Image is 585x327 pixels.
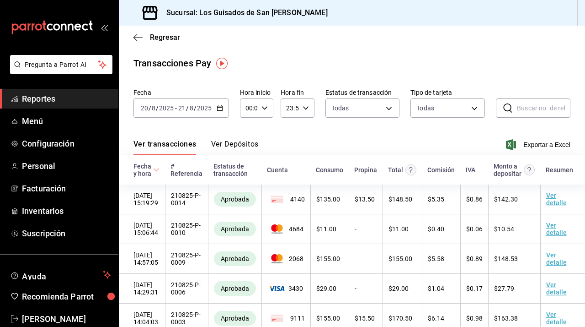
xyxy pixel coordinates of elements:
[22,160,111,172] span: Personal
[156,104,159,112] span: /
[546,166,573,174] div: Resumen
[149,104,151,112] span: /
[119,214,165,244] td: [DATE] 15:06:44
[151,104,156,112] input: --
[22,115,111,127] span: Menú
[267,285,305,292] span: 3430
[133,163,151,177] div: Fecha y hora
[214,192,256,207] div: Transacciones cobradas de manera exitosa.
[22,290,111,303] span: Recomienda Parrot
[189,104,194,112] input: --
[119,274,165,304] td: [DATE] 14:29:31
[159,7,328,18] h3: Sucursal: Los Guisados de San [PERSON_NAME]
[165,244,208,274] td: 210825-P-0009
[22,137,111,150] span: Configuración
[388,255,412,262] span: $ 155.00
[267,194,305,205] span: 4140
[267,166,288,174] div: Cuenta
[428,196,444,203] span: $ 5.35
[524,164,535,175] svg: Este es el monto resultante del total pagado menos comisión e IVA. Esta será la parte que se depo...
[316,285,336,292] span: $ 29.00
[194,104,197,112] span: /
[466,285,483,292] span: $ 0.17
[388,196,412,203] span: $ 148.50
[349,214,383,244] td: -
[217,196,253,203] span: Aprobada
[101,24,108,31] button: open_drawer_menu
[427,166,455,174] div: Comisión
[388,285,409,292] span: $ 29.00
[217,315,253,322] span: Aprobada
[216,58,228,69] img: Tooltip marker
[428,255,444,262] span: $ 5.58
[25,60,98,70] span: Pregunta a Parrot AI
[165,274,208,304] td: 210825-P-0006
[133,140,197,155] button: Ver transacciones
[133,33,180,42] button: Regresar
[349,244,383,274] td: -
[22,313,111,325] span: [PERSON_NAME]
[466,166,475,174] div: IVA
[316,315,340,322] span: $ 155.00
[133,140,259,155] div: navigation tabs
[316,255,340,262] span: $ 155.00
[466,225,483,233] span: $ 0.06
[508,139,570,150] button: Exportar a Excel
[494,315,518,322] span: $ 163.38
[214,251,256,266] div: Transacciones cobradas de manera exitosa.
[22,205,111,217] span: Inventarios
[388,315,412,322] span: $ 170.50
[22,227,111,240] span: Suscripción
[267,313,305,324] span: 9111
[240,89,273,96] label: Hora inicio
[267,254,305,263] span: 2068
[133,89,229,96] label: Fecha
[349,274,383,304] td: -
[331,104,349,113] span: Todas
[214,311,256,326] div: Transacciones cobradas de manera exitosa.
[428,285,444,292] span: $ 1.04
[316,196,340,203] span: $ 135.00
[466,315,483,322] span: $ 0.98
[494,285,514,292] span: $ 27.79
[325,89,400,96] label: Estatus de transacción
[214,281,256,296] div: Transacciones cobradas de manera exitosa.
[546,281,567,296] a: Ver detalle
[22,182,111,195] span: Facturación
[405,164,416,175] svg: Este monto equivale al total pagado por el comensal antes de aplicar Comisión e IVA.
[165,185,208,214] td: 210825-P-0014
[178,104,186,112] input: --
[213,163,256,177] div: Estatus de transacción
[6,66,112,76] a: Pregunta a Parrot AI
[217,225,253,233] span: Aprobada
[217,285,253,292] span: Aprobada
[410,89,485,96] label: Tipo de tarjeta
[214,222,256,236] div: Transacciones cobradas de manera exitosa.
[494,196,518,203] span: $ 142.30
[22,93,111,105] span: Reportes
[133,56,211,70] div: Transacciones Pay
[354,166,377,174] div: Propina
[211,140,259,155] button: Ver Depósitos
[197,104,212,112] input: ----
[159,104,174,112] input: ----
[316,225,336,233] span: $ 11.00
[22,269,99,280] span: Ayuda
[494,225,514,233] span: $ 10.54
[494,255,518,262] span: $ 148.53
[217,255,253,262] span: Aprobada
[267,224,305,234] span: 4684
[355,196,375,203] span: $ 13.50
[428,225,444,233] span: $ 0.40
[140,104,149,112] input: --
[186,104,189,112] span: /
[466,196,483,203] span: $ 0.86
[165,214,208,244] td: 210825-P-0010
[316,166,343,174] div: Consumo
[466,255,483,262] span: $ 0.89
[170,163,202,177] div: # Referencia
[10,55,112,74] button: Pregunta a Parrot AI
[355,315,375,322] span: $ 15.50
[150,33,180,42] span: Regresar
[517,99,570,117] input: Buscar no. de referencia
